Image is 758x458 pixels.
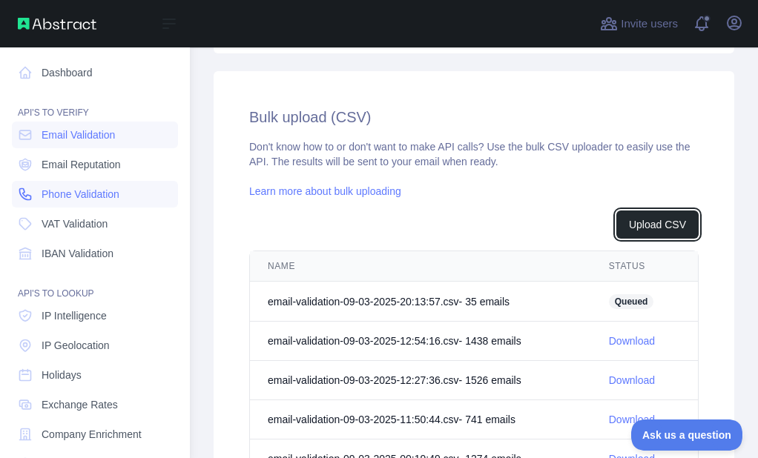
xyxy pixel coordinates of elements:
a: IP Intelligence [12,302,178,329]
button: Upload CSV [616,210,699,239]
a: Phone Validation [12,181,178,208]
h2: Bulk upload (CSV) [249,107,699,127]
iframe: Toggle Customer Support [631,419,743,451]
div: API'S TO LOOKUP [12,270,178,299]
td: email-validation-09-03-2025-11:50:44.csv - 741 email s [250,400,591,439]
span: IP Geolocation [42,338,110,353]
span: Phone Validation [42,187,119,202]
a: Email Reputation [12,151,178,178]
span: Email Validation [42,127,115,142]
a: Download [609,374,655,386]
a: Learn more about bulk uploading [249,185,401,197]
td: email-validation-09-03-2025-12:27:36.csv - 1526 email s [250,361,591,400]
th: STATUS [591,251,698,282]
button: Invite users [597,12,681,36]
span: IP Intelligence [42,308,107,323]
span: Holidays [42,368,82,382]
a: Exchange Rates [12,391,178,418]
a: Download [609,335,655,347]
a: Dashboard [12,59,178,86]
div: API'S TO VERIFY [12,89,178,119]
span: VAT Validation [42,216,108,231]
td: email-validation-09-03-2025-12:54:16.csv - 1438 email s [250,322,591,361]
a: Holidays [12,362,178,388]
a: Email Validation [12,122,178,148]
a: IP Geolocation [12,332,178,359]
span: Company Enrichment [42,427,142,442]
img: Abstract API [18,18,96,30]
a: Download [609,414,655,425]
td: email-validation-09-03-2025-20:13:57.csv - 35 email s [250,282,591,322]
a: Company Enrichment [12,421,178,448]
span: IBAN Validation [42,246,113,261]
a: VAT Validation [12,210,178,237]
span: Exchange Rates [42,397,118,412]
span: Email Reputation [42,157,121,172]
span: Queued [609,294,654,309]
a: IBAN Validation [12,240,178,267]
th: NAME [250,251,591,282]
span: Invite users [621,16,678,33]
